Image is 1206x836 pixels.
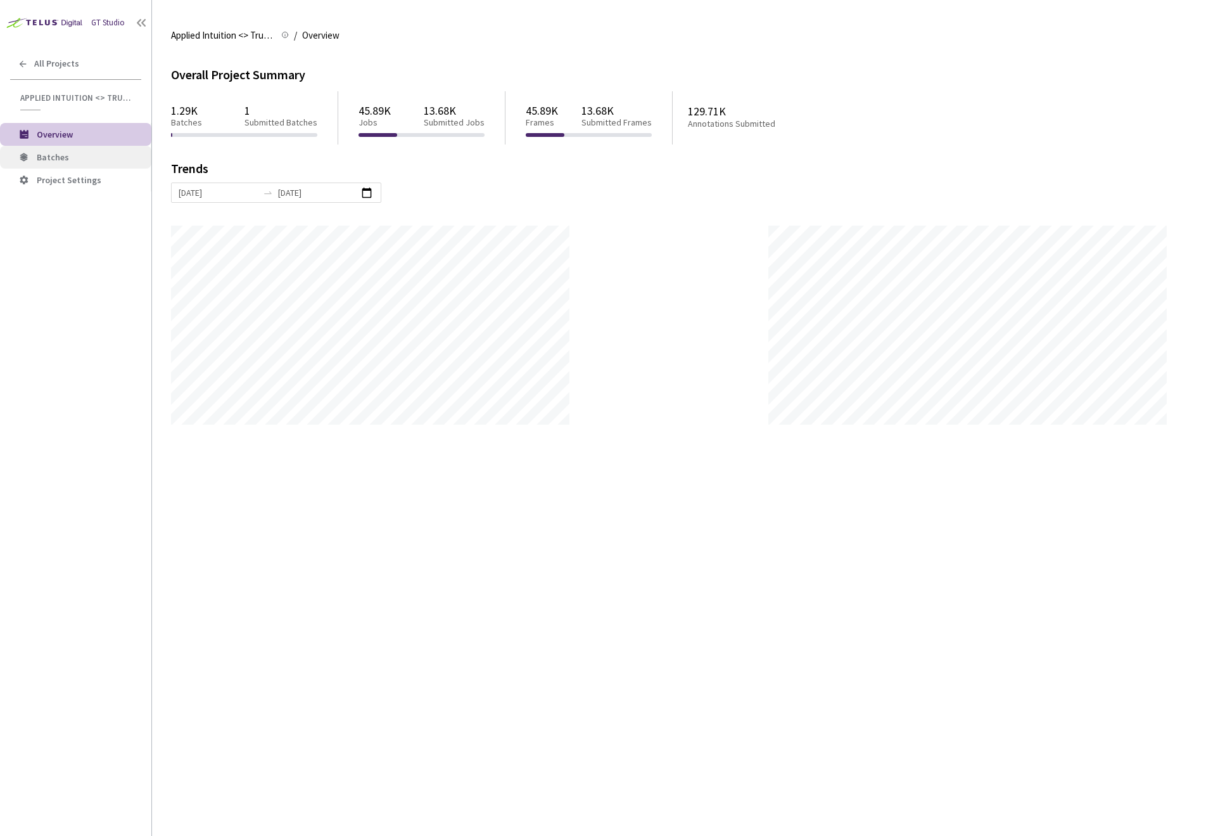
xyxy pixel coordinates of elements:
div: Overall Project Summary [171,66,1187,84]
p: 13.68K [581,104,652,117]
span: Overview [302,28,340,43]
p: 45.89K [526,104,558,117]
p: 1 [244,104,317,117]
input: End date [278,186,357,200]
p: Submitted Batches [244,117,317,128]
p: Frames [526,117,558,128]
div: Trends [171,162,1169,183]
p: Annotations Submitted [688,119,825,129]
p: Submitted Frames [581,117,652,128]
input: Start date [179,186,258,200]
span: Project Settings [37,174,101,186]
p: Submitted Jobs [424,117,485,128]
p: 45.89K [359,104,391,117]
span: swap-right [263,188,273,198]
p: 129.71K [688,105,825,118]
span: All Projects [34,58,79,69]
div: GT Studio [91,17,125,29]
p: 13.68K [424,104,485,117]
p: Jobs [359,117,391,128]
p: Batches [171,117,202,128]
p: 1.29K [171,104,202,117]
li: / [294,28,297,43]
span: Applied Intuition <> Trucking Cam SemSeg (Road Structures) [20,93,134,103]
span: Applied Intuition <> Trucking Cam SemSeg (Road Structures) [171,28,274,43]
span: Batches [37,151,69,163]
span: to [263,188,273,198]
span: Overview [37,129,73,140]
